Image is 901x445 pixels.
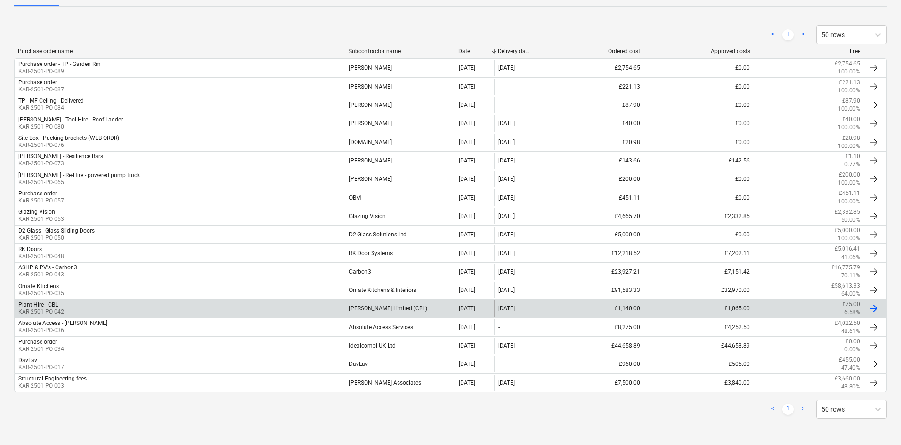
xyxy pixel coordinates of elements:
[644,134,754,150] div: £0.00
[349,48,451,55] div: Subcontractor name
[835,375,860,383] p: £3,660.00
[18,227,95,234] div: D2 Glass - Glass Sliding Doors
[838,105,860,113] p: 100.00%
[18,48,341,55] div: Purchase order name
[644,171,754,187] div: £0.00
[459,120,475,127] div: [DATE]
[18,135,119,141] div: Site Box - Packing brackets (WEB ORDR)
[459,194,475,201] div: [DATE]
[534,189,644,205] div: £451.11
[534,245,644,261] div: £12,218.52
[838,235,860,243] p: 100.00%
[345,245,455,261] div: RK Door Systems
[644,375,754,391] div: £3,840.00
[838,68,860,76] p: 100.00%
[459,102,475,108] div: [DATE]
[18,141,119,149] p: KAR-2501-PO-076
[831,282,860,290] p: £58,613.33
[534,60,644,76] div: £2,754.65
[838,198,860,206] p: 100.00%
[18,104,84,112] p: KAR-2501-PO-084
[459,250,475,257] div: [DATE]
[839,171,860,179] p: £200.00
[534,300,644,316] div: £1,140.00
[345,60,455,76] div: [PERSON_NAME]
[644,356,754,372] div: £505.00
[534,282,644,298] div: £91,583.33
[767,404,779,415] a: Previous page
[854,400,901,445] iframe: Chat Widget
[835,227,860,235] p: £5,000.00
[18,382,87,390] p: KAR-2501-PO-003
[644,208,754,224] div: £2,332.85
[644,97,754,113] div: £0.00
[18,86,64,94] p: KAR-2501-PO-087
[644,319,754,335] div: £4,252.50
[18,197,64,205] p: KAR-2501-PO-057
[498,65,515,71] div: [DATE]
[345,356,455,372] div: DavLav
[534,375,644,391] div: £7,500.00
[18,345,64,353] p: KAR-2501-PO-034
[842,300,860,308] p: £75.00
[18,339,57,345] div: Purchase order
[18,190,57,197] div: Purchase order
[835,245,860,253] p: £5,016.41
[644,227,754,243] div: £0.00
[18,116,123,123] div: [PERSON_NAME] - Tool Hire - Roof Ladder
[18,364,64,372] p: KAR-2501-PO-017
[18,320,107,326] div: Absolute Access - [PERSON_NAME]
[345,300,455,316] div: [PERSON_NAME] Limited (CBL)
[18,215,64,223] p: KAR-2501-PO-053
[498,361,500,367] div: -
[644,60,754,76] div: £0.00
[498,120,515,127] div: [DATE]
[839,79,860,87] p: £221.13
[841,272,860,280] p: 70.11%
[534,356,644,372] div: £960.00
[644,153,754,169] div: £142.56
[758,48,860,55] div: Free
[534,227,644,243] div: £5,000.00
[498,102,500,108] div: -
[459,268,475,275] div: [DATE]
[459,380,475,386] div: [DATE]
[498,213,515,219] div: [DATE]
[797,29,809,40] a: Next page
[644,300,754,316] div: £1,065.00
[345,79,455,95] div: [PERSON_NAME]
[18,209,55,215] div: Glazing Vision
[18,326,107,334] p: KAR-2501-PO-036
[18,357,37,364] div: DavLav
[345,282,455,298] div: Ornate Kitchens & Interiors
[845,153,860,161] p: £1.10
[534,134,644,150] div: £20.98
[459,287,475,293] div: [DATE]
[345,338,455,354] div: Idealcombi UK Ltd
[18,123,123,131] p: KAR-2501-PO-080
[18,283,59,290] div: Ornate Ktichens
[845,338,860,346] p: £0.00
[18,178,140,186] p: KAR-2501-PO-065
[841,253,860,261] p: 41.06%
[345,134,455,150] div: [DOMAIN_NAME]
[498,287,515,293] div: [DATE]
[18,234,95,242] p: KAR-2501-PO-050
[345,227,455,243] div: D2 Glass Solutions Ltd
[498,305,515,312] div: [DATE]
[498,380,515,386] div: [DATE]
[345,189,455,205] div: OBM
[534,171,644,187] div: £200.00
[835,60,860,68] p: £2,754.65
[839,356,860,364] p: £455.00
[842,97,860,105] p: £87.90
[841,216,860,224] p: 50.00%
[838,87,860,95] p: 100.00%
[459,65,475,71] div: [DATE]
[534,338,644,354] div: £44,658.89
[841,327,860,335] p: 48.61%
[459,83,475,90] div: [DATE]
[459,157,475,164] div: [DATE]
[345,97,455,113] div: [PERSON_NAME]
[18,97,84,104] div: TP - MF Ceiling - Delivered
